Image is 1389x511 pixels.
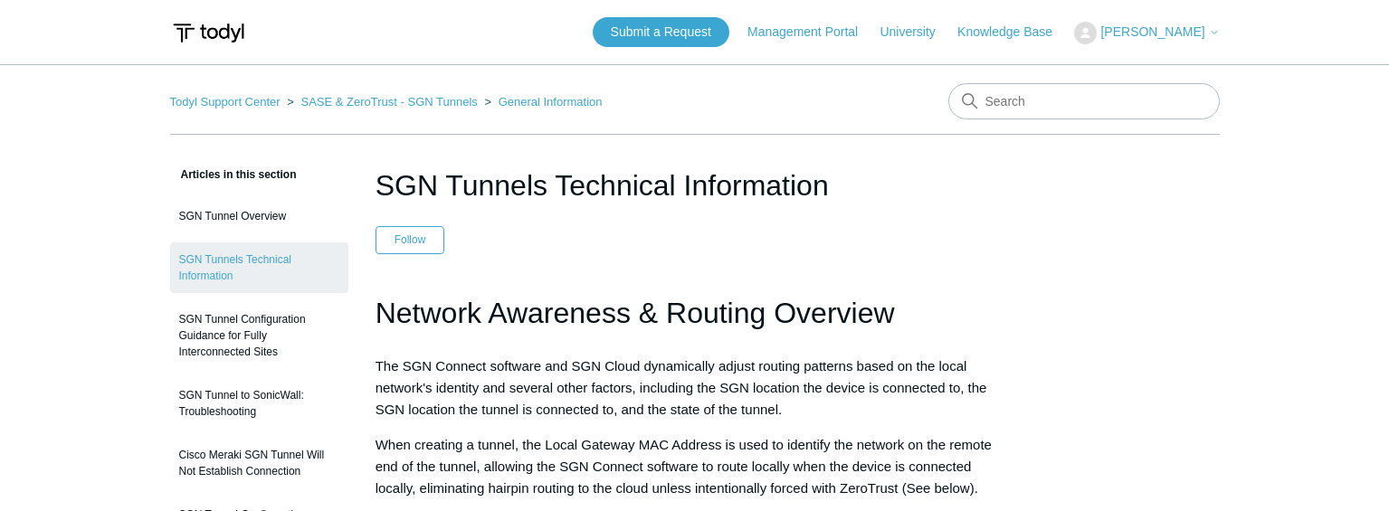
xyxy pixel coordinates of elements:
button: Follow Article [376,226,445,253]
a: General Information [499,95,603,109]
a: SGN Tunnel to SonicWall: Troubleshooting [170,378,348,429]
h1: SGN Tunnels Technical Information [376,164,1014,207]
a: Cisco Meraki SGN Tunnel Will Not Establish Connection [170,438,348,488]
a: SGN Tunnel Configuration Guidance for Fully Interconnected Sites [170,302,348,369]
a: SGN Tunnels Technical Information [170,242,348,293]
img: Todyl Support Center Help Center home page [170,16,247,50]
span: When creating a tunnel, the Local Gateway MAC Address is used to identify the network on the remo... [376,437,992,496]
span: Network Awareness & Routing Overview [376,297,895,329]
a: University [880,23,953,42]
a: Submit a Request [593,17,729,47]
a: SGN Tunnel Overview [170,199,348,233]
li: General Information [480,95,602,109]
span: Articles in this section [170,168,297,181]
span: [PERSON_NAME] [1100,24,1204,39]
button: [PERSON_NAME] [1074,22,1219,44]
input: Search [948,83,1220,119]
a: SASE & ZeroTrust - SGN Tunnels [300,95,477,109]
a: Todyl Support Center [170,95,281,109]
li: Todyl Support Center [170,95,284,109]
a: Management Portal [747,23,876,42]
a: Knowledge Base [957,23,1070,42]
span: The SGN Connect software and SGN Cloud dynamically adjust routing patterns based on the local net... [376,358,987,417]
li: SASE & ZeroTrust - SGN Tunnels [283,95,480,109]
